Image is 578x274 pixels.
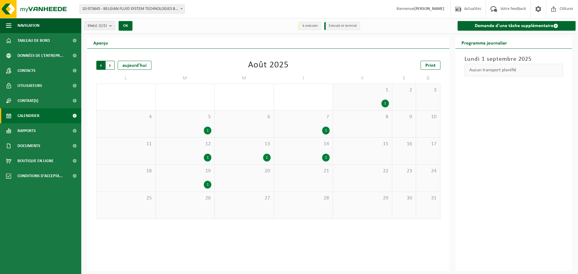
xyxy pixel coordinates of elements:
span: 15 [336,141,389,147]
span: 12 [159,141,212,147]
td: M [156,73,215,84]
td: S [392,73,416,84]
span: 10 [419,114,437,120]
a: Print [421,61,440,70]
span: 13 [218,141,271,147]
span: Contacts [17,63,36,78]
span: Documents [17,138,40,153]
td: L [96,73,156,84]
span: Utilisateurs [17,78,42,93]
span: 19 [159,168,212,174]
span: 9 [395,114,413,120]
span: 20 [218,168,271,174]
div: Août 2025 [248,61,289,70]
div: aujourd'hui [118,61,151,70]
span: 26 [159,195,212,202]
span: 27 [218,195,271,202]
h2: Aperçu [87,37,114,48]
span: Précédent [96,61,105,70]
count: (2/2) [99,24,107,28]
span: 24 [419,168,437,174]
td: M [215,73,274,84]
span: 11 [100,141,152,147]
span: 8 [336,114,389,120]
span: 2 [395,87,413,94]
div: 1 [263,154,271,162]
span: Suivant [106,61,115,70]
span: Calendrier [17,108,39,123]
span: 4 [100,114,152,120]
span: 29 [336,195,389,202]
div: 1 [322,154,330,162]
span: Conditions d'accepta... [17,168,63,183]
span: Tableau de bord [17,33,50,48]
td: J [274,73,333,84]
div: 1 [204,127,211,134]
span: 5 [159,114,212,120]
span: 3 [419,87,437,94]
span: 1 [336,87,389,94]
span: 17 [419,141,437,147]
li: à exécuter [298,22,321,30]
span: 23 [395,168,413,174]
span: 22 [336,168,389,174]
span: Rapports [17,123,36,138]
span: Contrat(s) [17,93,38,108]
span: Print [425,63,436,68]
a: Demande d'une tâche supplémentaire [458,21,576,31]
td: V [333,73,392,84]
span: Données de l'entrepr... [17,48,64,63]
span: Navigation [17,18,39,33]
span: 10-973645 - BELGIAN FLUID SYSTEM TECHNOLOGIES BVBA / SWAGELOK - GROOT-BIJGAARDEN [79,5,185,14]
div: 1 [204,181,211,189]
button: Site(s)(2/2) [84,21,115,30]
span: Boutique en ligne [17,153,54,168]
span: 14 [277,141,330,147]
span: 10-973645 - BELGIAN FLUID SYSTEM TECHNOLOGIES BVBA / SWAGELOK - GROOT-BIJGAARDEN [80,5,185,13]
div: 1 [381,100,389,107]
span: 16 [395,141,413,147]
td: D [416,73,440,84]
span: 25 [100,195,152,202]
div: 1 [204,154,211,162]
span: 31 [419,195,437,202]
span: 7 [277,114,330,120]
li: Exécuté et terminé [324,22,360,30]
span: 28 [277,195,330,202]
div: Aucun transport planifié [465,64,563,76]
span: 30 [395,195,413,202]
span: 6 [218,114,271,120]
h3: Lundi 1 septembre 2025 [465,55,563,64]
div: 1 [322,127,330,134]
span: 18 [100,168,152,174]
span: Site(s) [88,21,107,30]
strong: [PERSON_NAME] [414,7,444,11]
span: 21 [277,168,330,174]
h2: Programme journalier [455,37,513,48]
button: OK [119,21,132,31]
